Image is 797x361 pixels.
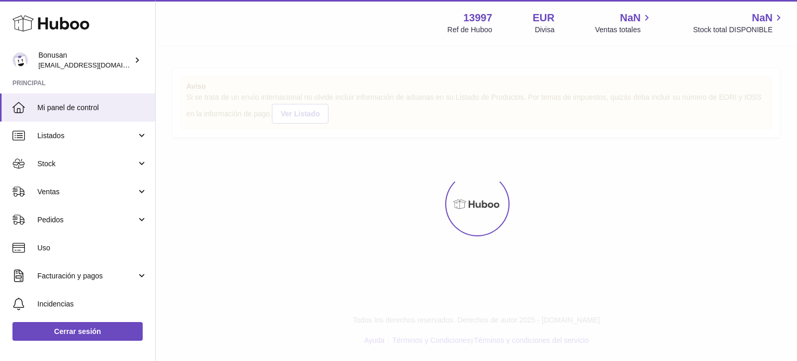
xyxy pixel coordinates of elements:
[693,11,785,35] a: NaN Stock total DISPONIBLE
[12,322,143,341] a: Cerrar sesión
[37,271,136,281] span: Facturación y pagos
[37,215,136,225] span: Pedidos
[37,159,136,169] span: Stock
[38,61,153,69] span: [EMAIL_ADDRESS][DOMAIN_NAME]
[447,25,492,35] div: Ref de Huboo
[12,52,28,68] img: info@bonusan.es
[37,131,136,141] span: Listados
[693,25,785,35] span: Stock total DISPONIBLE
[752,11,773,25] span: NaN
[37,103,147,113] span: Mi panel de control
[533,11,555,25] strong: EUR
[595,25,653,35] span: Ventas totales
[535,25,555,35] div: Divisa
[463,11,492,25] strong: 13997
[37,299,147,309] span: Incidencias
[595,11,653,35] a: NaN Ventas totales
[37,187,136,197] span: Ventas
[37,243,147,253] span: Uso
[620,11,641,25] span: NaN
[38,50,132,70] div: Bonusan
